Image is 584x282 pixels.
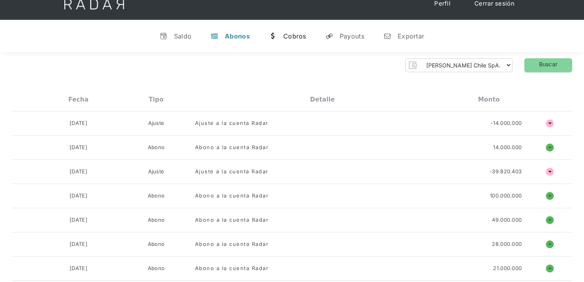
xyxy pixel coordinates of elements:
[148,192,165,200] div: Abono
[68,96,89,103] div: Fecha
[160,32,168,40] div: v
[546,192,554,200] h1: o
[70,265,87,272] div: [DATE]
[149,96,164,103] div: Tipo
[492,216,522,224] div: 49.000.000
[195,144,269,152] div: Abono a la cuenta Radar
[383,32,391,40] div: n
[148,240,165,248] div: Abono
[211,32,219,40] div: t
[70,216,87,224] div: [DATE]
[283,32,306,40] div: Cobros
[492,240,522,248] div: 28.000.000
[546,265,554,272] h1: o
[70,192,87,200] div: [DATE]
[325,32,333,40] div: y
[195,192,269,200] div: Abono a la cuenta Radar
[340,32,364,40] div: Payouts
[546,168,554,176] h4: ñ
[148,168,164,176] div: Ajuste
[70,144,87,152] div: [DATE]
[491,119,522,127] div: -14.000.000
[310,96,335,103] div: Detalle
[225,32,250,40] div: Abonos
[148,119,164,127] div: Ajuste
[195,216,269,224] div: Abono a la cuenta Radar
[148,216,165,224] div: Abono
[174,32,192,40] div: Saldo
[195,240,269,248] div: Abono a la cuenta Radar
[398,32,424,40] div: Exportar
[70,168,87,176] div: [DATE]
[524,58,572,72] a: Buscar
[195,168,269,176] div: Ajuste a la cuenta Radar
[269,32,277,40] div: w
[546,144,554,152] h1: o
[546,240,554,248] h1: o
[70,240,87,248] div: [DATE]
[546,119,554,127] h4: ñ
[148,144,165,152] div: Abono
[195,265,269,272] div: Abono a la cuenta Radar
[490,192,522,200] div: 100.000.000
[478,96,500,103] div: Monto
[493,144,522,152] div: 14.000.000
[148,265,165,272] div: Abono
[70,119,87,127] div: [DATE]
[405,58,512,72] form: Form
[489,168,522,176] div: -39.820.403
[546,216,554,224] h1: o
[195,119,269,127] div: Ajuste a la cuenta Radar
[493,265,522,272] div: 21.000.000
